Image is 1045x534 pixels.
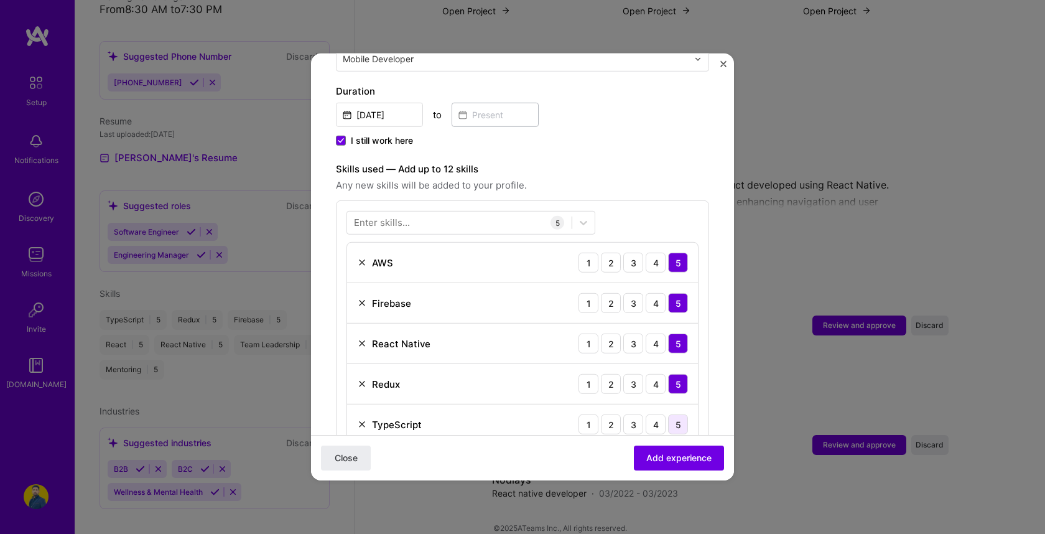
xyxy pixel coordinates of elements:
[601,334,621,354] div: 2
[623,253,643,273] div: 3
[623,374,643,394] div: 3
[336,103,423,127] input: Date
[372,256,393,269] div: AWS
[357,298,367,308] img: Remove
[623,293,643,313] div: 3
[668,293,688,313] div: 5
[354,216,410,229] div: Enter skills...
[433,108,442,121] div: to
[357,339,367,349] img: Remove
[550,216,564,230] div: 5
[357,258,367,268] img: Remove
[336,178,709,193] span: Any new skills will be added to your profile.
[694,55,702,62] img: drop icon
[452,103,539,127] input: Present
[601,293,621,313] div: 2
[578,293,598,313] div: 1
[372,337,430,350] div: React Native
[578,334,598,354] div: 1
[646,293,666,313] div: 4
[720,61,727,74] button: Close
[646,415,666,434] div: 4
[357,379,367,389] img: Remove
[668,374,688,394] div: 5
[601,374,621,394] div: 2
[646,253,666,273] div: 4
[357,419,367,429] img: Remove
[336,162,709,177] label: Skills used — Add up to 12 skills
[578,253,598,273] div: 1
[601,415,621,434] div: 2
[372,418,422,431] div: TypeScript
[646,374,666,394] div: 4
[668,253,688,273] div: 5
[646,334,666,354] div: 4
[578,374,598,394] div: 1
[336,84,709,99] label: Duration
[668,334,688,354] div: 5
[623,334,643,354] div: 3
[646,452,712,464] span: Add experience
[668,415,688,434] div: 5
[335,452,358,464] span: Close
[351,134,413,147] span: I still work here
[623,415,643,434] div: 3
[601,253,621,273] div: 2
[634,446,724,471] button: Add experience
[578,415,598,434] div: 1
[372,296,411,309] div: Firebase
[321,446,371,471] button: Close
[372,377,400,390] div: Redux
